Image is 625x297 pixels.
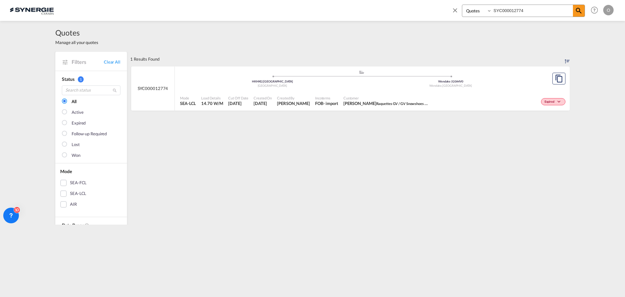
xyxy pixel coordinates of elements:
div: SEA-LCL [70,190,86,197]
span: icon-magnify [573,5,585,17]
span: Load Details [201,96,223,100]
div: Sort by: Created On [565,52,570,66]
span: Quotes [55,27,98,38]
span: | [262,80,263,83]
div: FOB import [315,100,338,106]
div: AIR [70,201,77,208]
span: Rosa Ho [277,100,310,106]
div: SYC000012774 assets/icons/custom/ship-fill.svgassets/icons/custom/roll-o-plane.svgOriginHong Kong... [131,67,570,111]
div: SEA-FCL [70,180,87,186]
span: Patrick morency Raquettes GV / GV Snowshoes / ONATA [343,100,428,106]
div: 1 Results Found [130,52,160,66]
span: [GEOGRAPHIC_DATA] [442,84,472,87]
div: All [72,98,76,105]
span: SEA-LCL [180,100,196,106]
span: Filters [72,58,104,66]
span: Mode [60,169,72,174]
span: , [442,84,442,87]
button: Copy Quote [552,73,565,84]
span: 14.70 W/M [201,101,223,106]
div: Expired [72,120,86,126]
span: | [451,80,452,83]
span: G0A4V0 [452,80,463,83]
span: Wendake [438,80,452,83]
md-checkbox: AIR [60,201,122,208]
div: Lost [72,141,80,148]
div: - import [323,100,338,106]
div: O [603,5,614,15]
md-icon: icon-close [451,7,459,14]
span: Expired [545,100,556,104]
span: Help [589,5,600,16]
span: HKHKG [GEOGRAPHIC_DATA] [252,80,293,83]
md-icon: Created On [84,223,90,228]
md-checkbox: SEA-LCL [60,190,122,197]
md-icon: assets/icons/custom/copyQuote.svg [555,75,563,82]
md-checkbox: SEA-FCL [60,180,122,186]
span: Created By [277,96,310,100]
a: Clear All [104,59,120,65]
iframe: Chat [5,263,28,287]
div: Won [72,152,80,159]
md-icon: icon-magnify [112,88,117,93]
span: [GEOGRAPHIC_DATA] [258,84,287,87]
span: Customer [343,96,428,100]
span: SYC000012774 [138,85,168,91]
span: icon-close [451,5,462,20]
span: Manage all your quotes [55,39,98,45]
div: Change Status Here [541,98,565,105]
span: 26 Jun 2025 [254,100,272,106]
input: Search status [62,85,120,95]
md-icon: icon-chevron-down [556,100,564,104]
div: Status 1 [62,76,120,82]
md-icon: icon-magnify [575,7,583,15]
span: Wendake [429,84,442,87]
span: Raquettes GV / GV Snowshoes / ONATA [376,101,439,106]
span: Cut Off Date [228,96,248,100]
span: Incoterms [315,96,338,100]
img: 1f56c880d42311ef80fc7dca854c8e59.png [10,3,54,18]
md-icon: assets/icons/custom/ship-fill.svg [358,70,366,74]
span: Created On [254,96,272,100]
span: Mode [180,96,196,100]
span: 1 [78,76,84,82]
span: Status [62,76,74,82]
div: Follow-up Required [72,131,107,137]
span: Date Range [62,222,84,228]
div: Active [72,109,83,116]
div: Help [589,5,603,16]
span: 26 Jun 2025 [228,100,248,106]
div: FOB [315,100,323,106]
input: Enter Quotation Number [492,5,573,16]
